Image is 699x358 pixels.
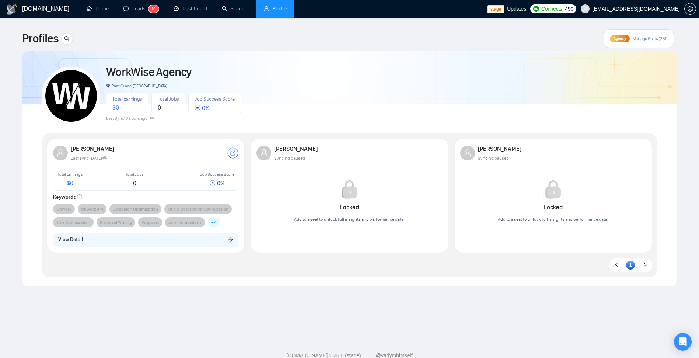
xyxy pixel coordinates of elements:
[53,233,239,247] button: View Detailarrow-right
[498,217,608,222] span: Add to a seat to unlock full insights and performance data.
[200,172,234,177] span: Job Success Score
[77,194,82,199] span: info-circle
[61,33,73,45] button: search
[674,333,692,351] div: Open Intercom Messenger
[56,219,90,226] span: Title Optimization
[106,83,167,88] span: Parit Cuaca, [GEOGRAPHIC_DATA]
[464,149,471,156] span: user
[210,180,224,187] span: 0 %
[211,219,216,226] span: + 7
[614,263,619,267] span: left
[626,261,635,270] li: 1
[195,104,209,111] span: 0 %
[6,3,18,15] img: logo
[273,6,287,12] span: Profile
[340,204,359,211] strong: Locked
[56,205,71,213] span: Upwork
[133,180,136,187] span: 0
[71,145,116,152] strong: [PERSON_NAME]
[100,219,132,226] span: Proposal Writing
[633,36,668,42] span: Manage Seats (2/3)
[195,96,235,102] span: Job Success Score
[153,6,156,11] span: 0
[228,237,233,242] span: arrow-right
[158,96,179,102] span: Total Jobs
[113,205,158,213] span: Campaign Optimization
[533,6,539,12] img: upwork-logo.png
[222,6,249,12] a: searchScanner
[106,65,191,79] a: WorkWise Agency
[260,149,268,156] span: user
[125,172,144,177] span: Total Jobs
[87,6,109,12] a: homeHome
[541,5,563,13] span: Connects:
[274,155,305,162] span: Syncing paused
[58,236,83,244] span: View Detail
[106,84,110,88] span: environment
[544,204,563,211] strong: Locked
[141,219,159,226] span: Proposal
[612,261,621,270] button: left
[543,179,563,200] img: Locked
[57,149,64,156] span: user
[45,70,97,122] img: WorkWise Agency
[264,6,269,11] span: user
[67,180,73,187] span: $ 0
[684,6,696,12] a: setting
[641,261,650,270] li: Next Page
[123,6,159,12] a: messageLeads10
[583,6,588,11] span: user
[158,104,161,111] span: 0
[168,205,228,213] span: Title & Description Optimization
[53,194,83,200] strong: Keywords
[294,217,405,222] span: Add to a seat to unlock full insights and performance data.
[614,36,626,41] span: Agency
[168,219,202,226] span: Communications
[565,5,573,13] span: 490
[57,172,83,177] span: Total Earnings
[112,96,142,102] span: Total Earnings
[112,104,119,111] span: $ 0
[684,3,696,15] button: setting
[274,145,320,152] strong: [PERSON_NAME]
[641,261,650,270] button: right
[487,5,504,13] span: stage
[71,155,107,162] span: Last sync [DATE]
[151,6,153,11] span: 1
[81,205,103,213] span: Upwork API
[62,36,73,42] span: search
[612,261,621,270] li: Previous Page
[626,261,635,269] a: 1
[478,155,509,162] span: Syncing paused
[507,6,526,12] span: Updates
[478,145,524,152] strong: [PERSON_NAME]
[22,30,58,48] span: Profiles
[174,6,207,12] a: dashboardDashboard
[148,5,159,13] sup: 10
[106,116,154,121] span: Last Sync 10 hours ago
[339,179,360,200] img: Locked
[643,263,647,267] span: right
